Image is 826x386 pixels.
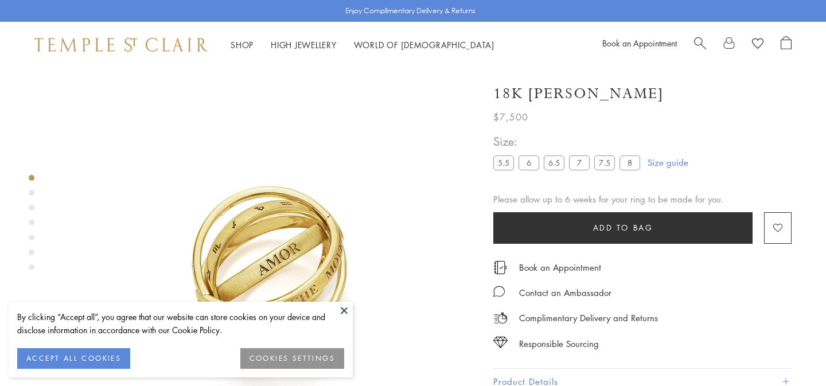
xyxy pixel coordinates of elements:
div: By clicking “Accept all”, you agree that our website can store cookies on your device and disclos... [17,310,344,337]
a: Search [694,36,706,53]
a: Open Shopping Bag [781,36,792,53]
div: Product gallery navigation [29,172,34,279]
a: Book an Appointment [602,37,677,49]
img: MessageIcon-01_2.svg [493,286,505,297]
button: COOKIES SETTINGS [240,348,344,369]
label: 7.5 [594,155,615,170]
label: 7 [569,155,590,170]
label: 8 [619,155,640,170]
span: $7,500 [493,110,528,124]
div: Responsible Sourcing [519,337,599,351]
div: Please allow up to 6 weeks for your ring to be made for you. [493,192,792,206]
button: Add to bag [493,212,753,244]
p: Complimentary Delivery and Returns [519,311,658,325]
h1: 18K [PERSON_NAME] [493,84,664,104]
a: World of [DEMOGRAPHIC_DATA]World of [DEMOGRAPHIC_DATA] [354,39,494,50]
img: icon_sourcing.svg [493,337,508,348]
label: 6.5 [544,155,564,170]
img: icon_appointment.svg [493,261,507,274]
span: Size: [493,132,645,151]
label: 6 [519,155,539,170]
label: 5.5 [493,155,514,170]
p: Enjoy Complimentary Delivery & Returns [345,5,476,17]
a: ShopShop [231,39,254,50]
nav: Main navigation [231,38,494,52]
img: Temple St. Clair [34,38,208,52]
button: ACCEPT ALL COOKIES [17,348,130,369]
a: High JewelleryHigh Jewellery [271,39,337,50]
span: Add to bag [593,221,653,234]
a: Book an Appointment [519,261,601,274]
img: icon_delivery.svg [493,311,508,325]
div: Contact an Ambassador [519,286,611,300]
a: View Wishlist [752,36,763,53]
a: Size guide [648,157,688,168]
